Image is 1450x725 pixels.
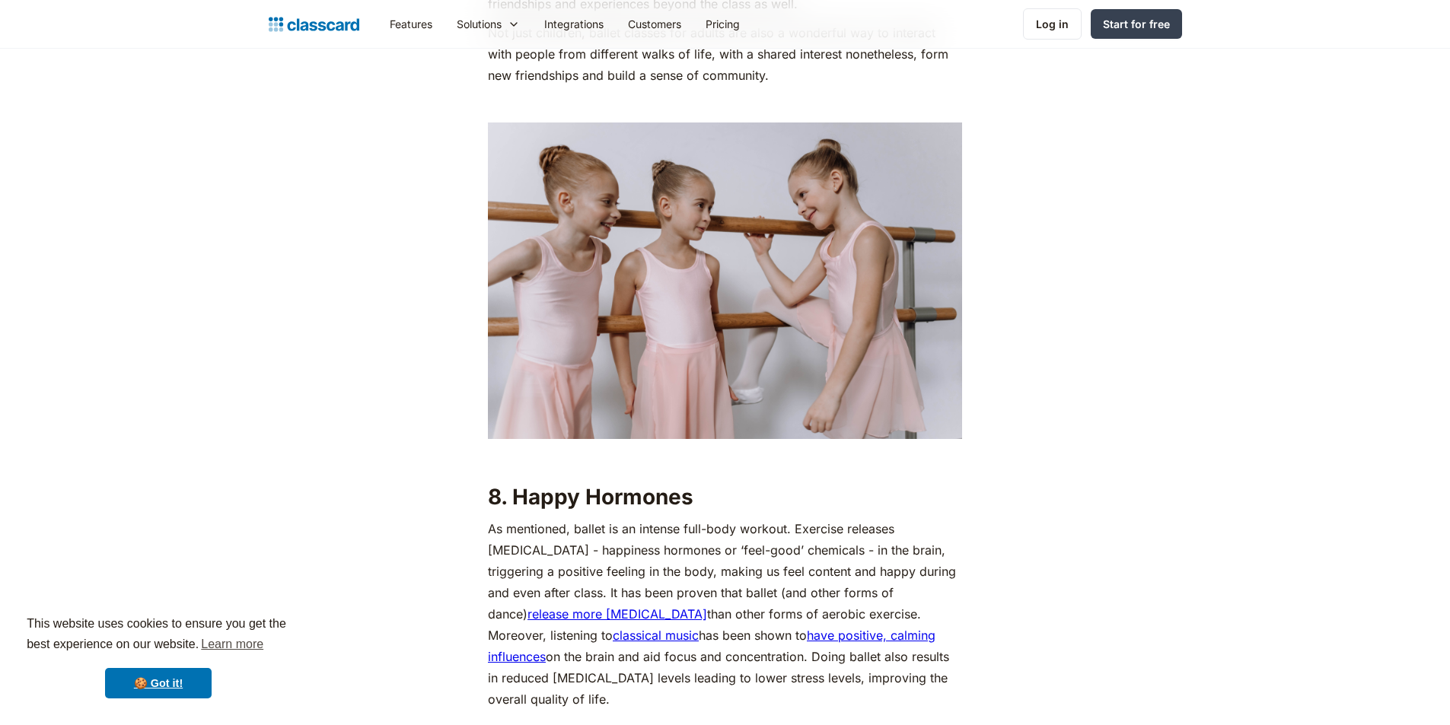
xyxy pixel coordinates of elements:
div: Log in [1036,16,1069,32]
p: As mentioned, ballet is an intense full-body workout. Exercise releases [MEDICAL_DATA] - happines... [488,518,962,710]
div: cookieconsent [12,600,304,713]
span: This website uses cookies to ensure you get the best experience on our website. [27,615,290,656]
a: learn more about cookies [199,633,266,656]
strong: 8. Happy Hormones [488,484,693,510]
div: Solutions [445,7,532,41]
a: home [269,14,359,35]
p: ‍ [488,94,962,115]
img: a group of young ballet learners enjoying each others company [488,122,962,438]
a: Pricing [693,7,752,41]
a: Start for free [1091,9,1182,39]
div: Start for free [1103,16,1170,32]
a: release more [MEDICAL_DATA] [527,606,707,622]
div: Solutions [457,16,502,32]
a: classical music [613,628,699,643]
p: ‍ [488,447,962,468]
a: have positive, calming influences [488,628,935,664]
a: dismiss cookie message [105,668,212,698]
p: Not just children, ballet classes for adults are also a wonderful way to interact with people fro... [488,22,962,86]
a: Log in [1023,8,1082,40]
a: Integrations [532,7,616,41]
a: Features [378,7,445,41]
a: Customers [616,7,693,41]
